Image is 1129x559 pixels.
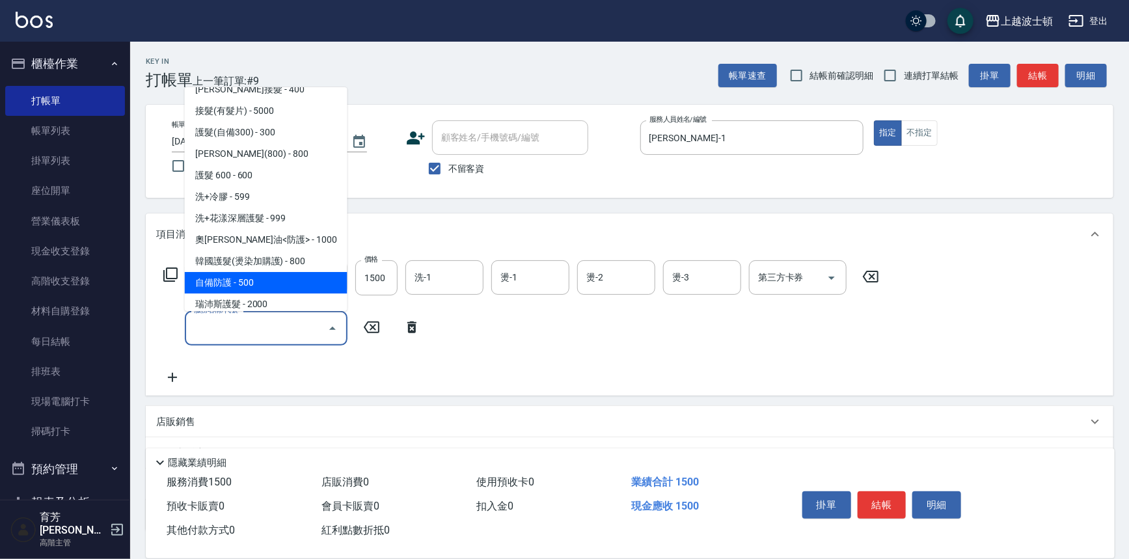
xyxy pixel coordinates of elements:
button: 櫃檯作業 [5,47,125,81]
span: 店販消費 0 [321,476,369,488]
a: 排班表 [5,357,125,387]
span: 護髮(自備300) - 300 [185,122,347,143]
h5: 育芳[PERSON_NAME] [40,511,106,537]
label: 價格 [364,254,378,264]
button: 登出 [1063,9,1113,33]
span: 上一筆訂單:#9 [193,73,260,89]
p: 隱藏業績明細 [168,456,226,470]
button: Close [322,318,343,339]
a: 掛單列表 [5,146,125,176]
button: 結帳 [858,491,906,519]
p: 項目消費 [156,228,195,241]
button: Choose date, selected date is 2025-09-11 [344,126,375,157]
div: 店販銷售 [146,406,1113,437]
button: save [947,8,973,34]
div: 上越波士頓 [1001,13,1053,29]
button: 上越波士頓 [980,8,1058,34]
h2: Key In [146,57,193,66]
div: 預收卡販賣 [146,437,1113,469]
span: 不留客資 [448,162,485,176]
a: 材料自購登錄 [5,296,125,326]
button: 指定 [874,120,902,146]
span: [PERSON_NAME]接髮 - 400 [185,79,347,100]
span: 扣入金 0 [476,500,513,512]
a: 每日結帳 [5,327,125,357]
span: 業績合計 1500 [631,476,699,488]
span: 奧[PERSON_NAME]油<防護> - 1000 [185,229,347,251]
input: YYYY/MM/DD hh:mm [172,131,338,152]
span: 其他付款方式 0 [167,524,235,536]
span: 使用預收卡 0 [476,476,534,488]
span: 接髮(有髮片) - 5000 [185,100,347,122]
span: 現金應收 1500 [631,500,699,512]
a: 高階收支登錄 [5,266,125,296]
button: Open [821,267,842,288]
span: 連續打單結帳 [904,69,959,83]
img: Logo [16,12,53,28]
p: 高階主管 [40,537,106,549]
button: 結帳 [1017,64,1059,88]
button: 掛單 [802,491,851,519]
label: 服務人員姓名/編號 [649,115,707,124]
button: 明細 [912,491,961,519]
button: 帳單速查 [718,64,777,88]
a: 座位開單 [5,176,125,206]
span: 紅利點數折抵 0 [321,524,390,536]
p: 預收卡販賣 [156,446,205,460]
span: 自備防護 - 500 [185,272,347,293]
span: 預收卡販賣 0 [167,500,224,512]
span: 結帳前確認明細 [810,69,874,83]
span: 護髮 600 - 600 [185,165,347,186]
span: 洗+冷膠 - 599 [185,186,347,208]
button: 預約管理 [5,452,125,486]
span: 韓國護髮(燙染加購護) - 800 [185,251,347,272]
a: 現場電腦打卡 [5,387,125,416]
h3: 打帳單 [146,71,193,89]
button: 報表及分析 [5,485,125,519]
p: 店販銷售 [156,415,195,429]
div: 項目消費 [146,213,1113,255]
button: 掛單 [969,64,1011,88]
img: Person [10,517,36,543]
button: 不指定 [901,120,938,146]
a: 營業儀表板 [5,206,125,236]
span: 會員卡販賣 0 [321,500,379,512]
a: 掃碼打卡 [5,416,125,446]
label: 帳單日期 [172,120,199,130]
a: 帳單列表 [5,116,125,146]
span: 洗+花漾深層護髮 - 999 [185,208,347,229]
a: 現金收支登錄 [5,236,125,266]
a: 打帳單 [5,86,125,116]
span: [PERSON_NAME](800) - 800 [185,143,347,165]
span: 瑞沛斯護髮 - 2000 [185,293,347,315]
button: 明細 [1065,64,1107,88]
span: 服務消費 1500 [167,476,232,488]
